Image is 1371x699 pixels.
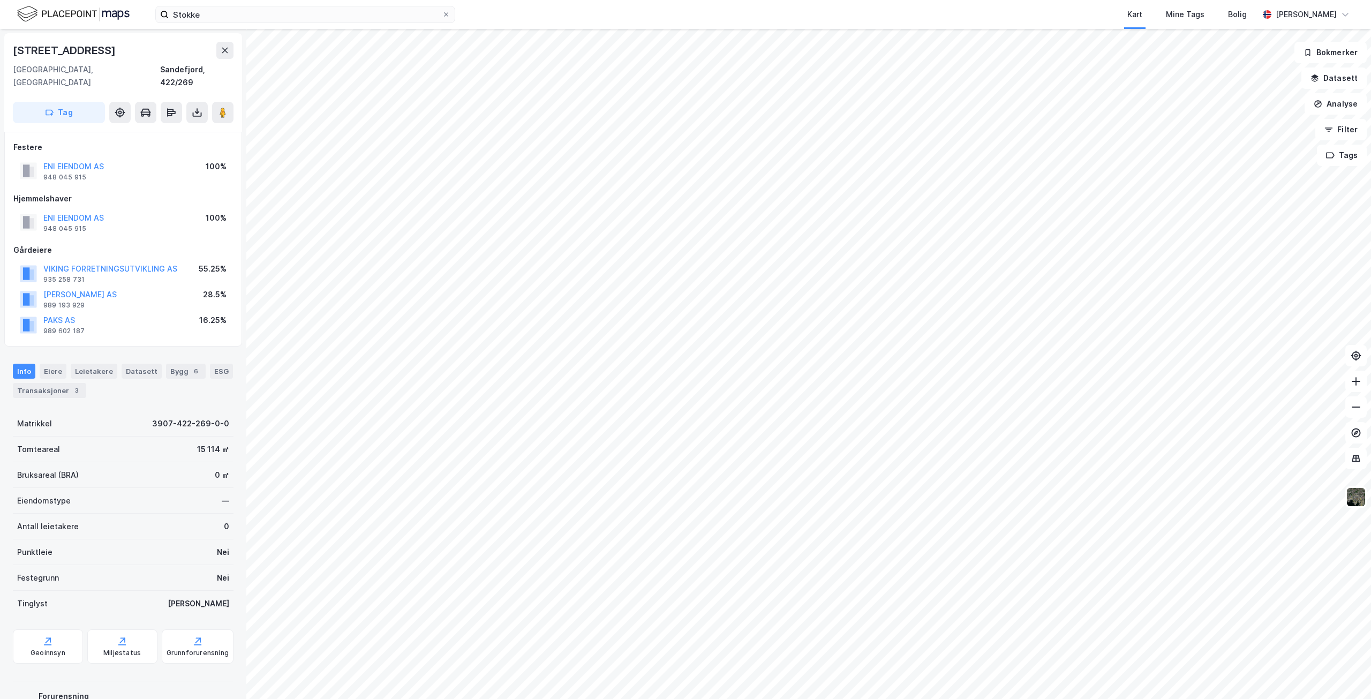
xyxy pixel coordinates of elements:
[17,443,60,456] div: Tomteareal
[1346,487,1366,507] img: 9k=
[122,364,162,379] div: Datasett
[1305,93,1367,115] button: Analyse
[210,364,233,379] div: ESG
[71,364,117,379] div: Leietakere
[215,469,229,482] div: 0 ㎡
[1317,648,1371,699] iframe: Chat Widget
[13,102,105,123] button: Tag
[17,520,79,533] div: Antall leietakere
[203,288,227,301] div: 28.5%
[43,275,85,284] div: 935 258 731
[43,224,86,233] div: 948 045 915
[17,417,52,430] div: Matrikkel
[1166,8,1204,21] div: Mine Tags
[40,364,66,379] div: Eiere
[1127,8,1142,21] div: Kart
[1301,67,1367,89] button: Datasett
[43,327,85,335] div: 989 602 187
[197,443,229,456] div: 15 114 ㎡
[13,141,233,154] div: Festere
[224,520,229,533] div: 0
[13,42,118,59] div: [STREET_ADDRESS]
[217,572,229,584] div: Nei
[17,469,79,482] div: Bruksareal (BRA)
[199,314,227,327] div: 16.25%
[169,6,442,22] input: Søk på adresse, matrikkel, gårdeiere, leietakere eller personer
[103,649,141,657] div: Miljøstatus
[13,192,233,205] div: Hjemmelshaver
[71,385,82,396] div: 3
[1294,42,1367,63] button: Bokmerker
[1317,145,1367,166] button: Tags
[17,572,59,584] div: Festegrunn
[166,364,206,379] div: Bygg
[13,244,233,257] div: Gårdeiere
[199,262,227,275] div: 55.25%
[17,5,130,24] img: logo.f888ab2527a4732fd821a326f86c7f29.svg
[17,546,52,559] div: Punktleie
[17,597,48,610] div: Tinglyst
[17,494,71,507] div: Eiendomstype
[1228,8,1247,21] div: Bolig
[222,494,229,507] div: —
[206,212,227,224] div: 100%
[13,364,35,379] div: Info
[1315,119,1367,140] button: Filter
[1317,648,1371,699] div: Kontrollprogram for chat
[168,597,229,610] div: [PERSON_NAME]
[43,173,86,182] div: 948 045 915
[31,649,65,657] div: Geoinnsyn
[160,63,233,89] div: Sandefjord, 422/269
[1276,8,1337,21] div: [PERSON_NAME]
[152,417,229,430] div: 3907-422-269-0-0
[13,383,86,398] div: Transaksjoner
[217,546,229,559] div: Nei
[43,301,85,310] div: 989 193 929
[167,649,229,657] div: Grunnforurensning
[191,366,201,377] div: 6
[206,160,227,173] div: 100%
[13,63,160,89] div: [GEOGRAPHIC_DATA], [GEOGRAPHIC_DATA]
